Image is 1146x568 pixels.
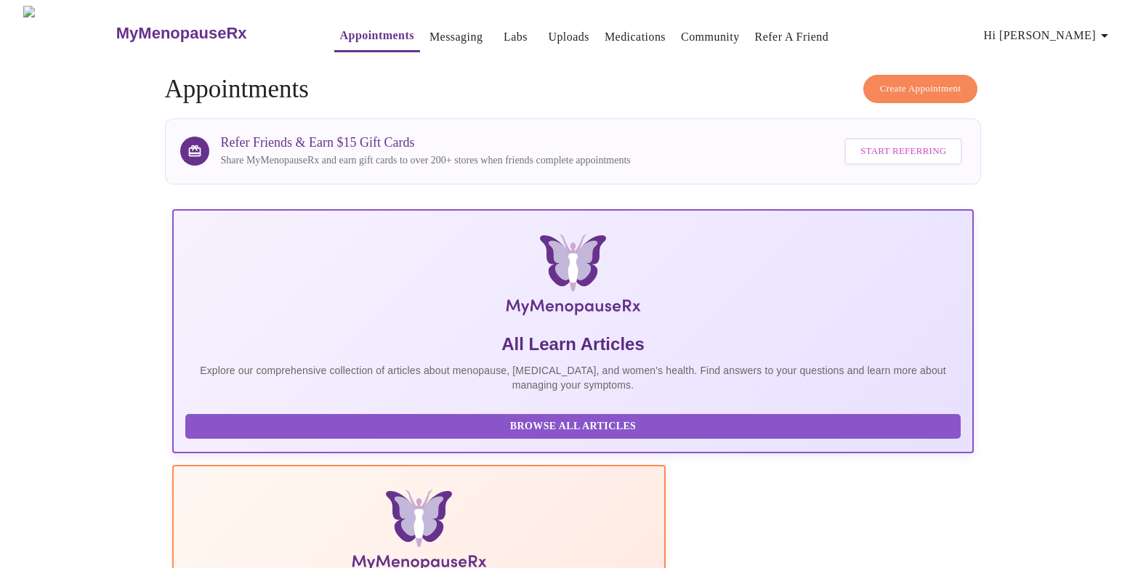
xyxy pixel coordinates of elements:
[334,21,420,52] button: Appointments
[185,333,961,356] h5: All Learn Articles
[749,23,835,52] button: Refer a Friend
[984,25,1113,46] span: Hi [PERSON_NAME]
[185,363,961,392] p: Explore our comprehensive collection of articles about menopause, [MEDICAL_DATA], and women's hea...
[599,23,671,52] button: Medications
[548,27,589,47] a: Uploads
[978,21,1119,50] button: Hi [PERSON_NAME]
[504,27,528,47] a: Labs
[755,27,829,47] a: Refer a Friend
[605,27,666,47] a: Medications
[185,414,961,439] button: Browse All Articles
[860,143,946,160] span: Start Referring
[116,24,247,43] h3: MyMenopauseRx
[844,138,962,165] button: Start Referring
[23,6,114,60] img: MyMenopauseRx Logo
[675,23,746,52] button: Community
[221,135,631,150] h3: Refer Friends & Earn $15 Gift Cards
[305,234,840,321] img: MyMenopauseRx Logo
[165,75,982,104] h4: Appointments
[681,27,740,47] a: Community
[841,131,966,172] a: Start Referring
[880,81,961,97] span: Create Appointment
[114,8,304,59] a: MyMenopauseRx
[185,419,965,431] a: Browse All Articles
[429,27,483,47] a: Messaging
[221,153,631,168] p: Share MyMenopauseRx and earn gift cards to over 200+ stores when friends complete appointments
[542,23,595,52] button: Uploads
[340,25,414,46] a: Appointments
[424,23,488,52] button: Messaging
[863,75,978,103] button: Create Appointment
[200,418,947,436] span: Browse All Articles
[492,23,538,52] button: Labs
